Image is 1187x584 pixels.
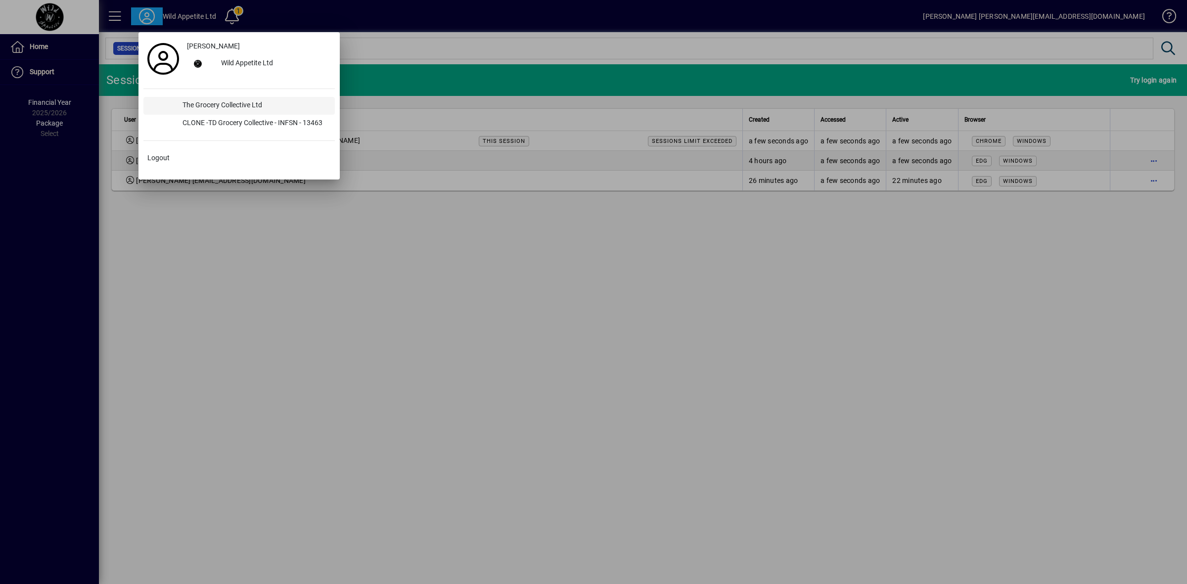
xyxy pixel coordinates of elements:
button: Logout [143,149,335,167]
button: The Grocery Collective Ltd [143,97,335,115]
button: CLONE -TD Grocery Collective - INFSN - 13463 [143,115,335,133]
span: Logout [147,153,170,163]
a: [PERSON_NAME] [183,37,335,55]
div: Wild Appetite Ltd [213,55,335,73]
span: [PERSON_NAME] [187,41,240,51]
div: CLONE -TD Grocery Collective - INFSN - 13463 [175,115,335,133]
div: The Grocery Collective Ltd [175,97,335,115]
a: Profile [143,50,183,68]
button: Wild Appetite Ltd [183,55,335,73]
